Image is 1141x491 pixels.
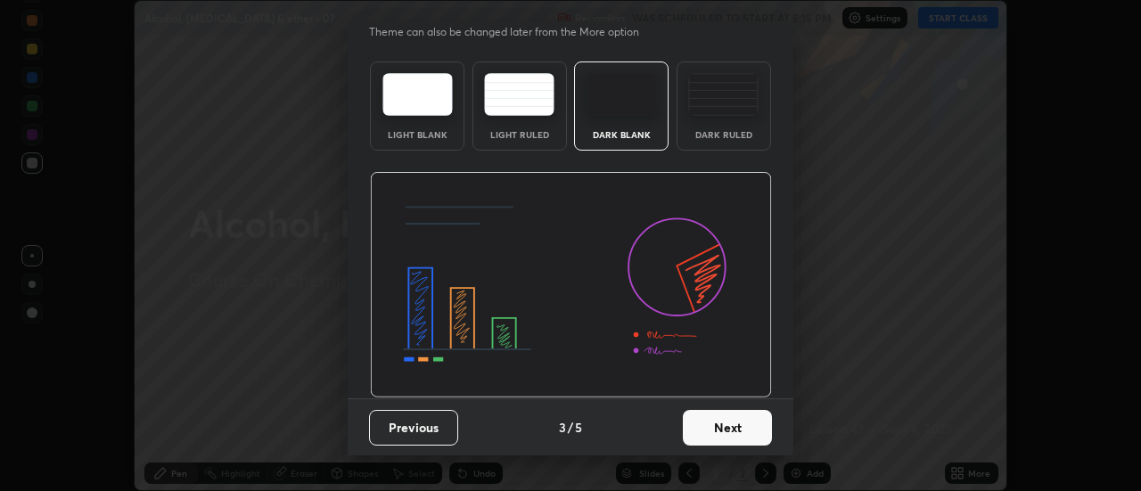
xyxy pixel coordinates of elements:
img: lightTheme.e5ed3b09.svg [382,73,453,116]
h4: / [568,418,573,437]
img: darkTheme.f0cc69e5.svg [587,73,657,116]
p: Theme can also be changed later from the More option [369,24,658,40]
img: darkThemeBanner.d06ce4a2.svg [370,172,772,398]
h4: 3 [559,418,566,437]
button: Next [683,410,772,446]
img: darkRuledTheme.de295e13.svg [688,73,759,116]
img: lightRuledTheme.5fabf969.svg [484,73,554,116]
div: Dark Blank [586,130,657,139]
h4: 5 [575,418,582,437]
div: Dark Ruled [688,130,759,139]
div: Light Ruled [484,130,555,139]
button: Previous [369,410,458,446]
div: Light Blank [382,130,453,139]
